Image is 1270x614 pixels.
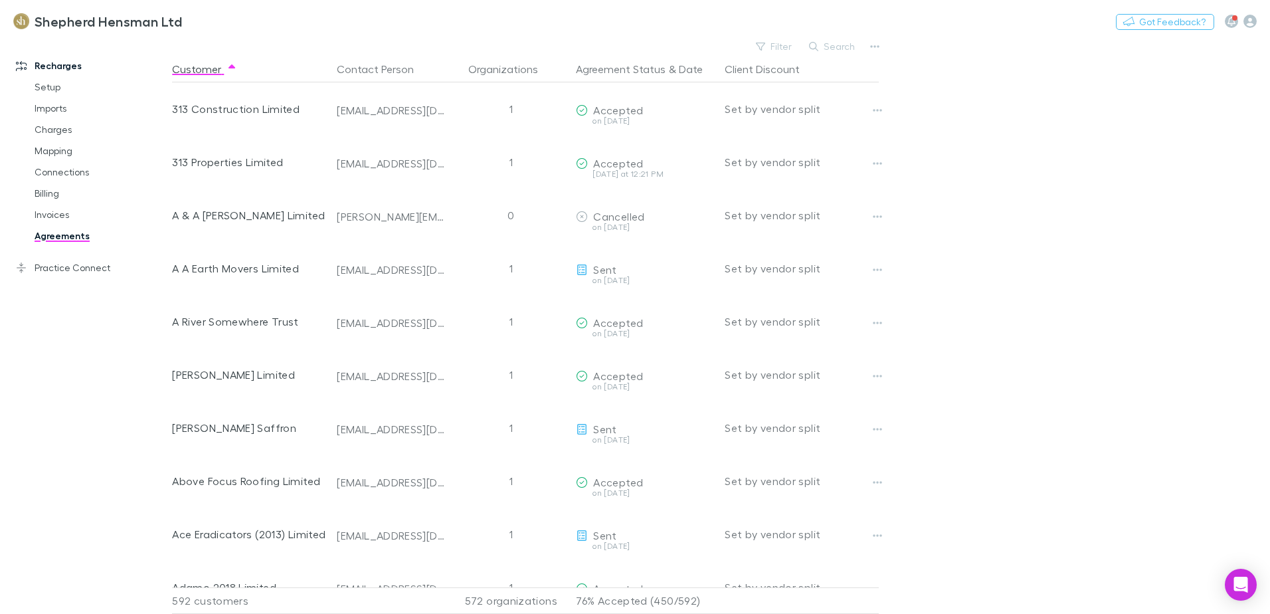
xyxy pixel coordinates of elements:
[172,455,326,508] div: Above Focus Roofing Limited
[337,104,446,117] div: [EMAIL_ADDRESS][DOMAIN_NAME]
[21,183,179,204] a: Billing
[172,189,326,242] div: A & A [PERSON_NAME] Limited
[593,476,643,488] span: Accepted
[1225,569,1257,601] div: Open Intercom Messenger
[725,295,879,348] div: Set by vendor split
[451,587,571,614] div: 572 organizations
[172,136,326,189] div: 313 Properties Limited
[1116,14,1214,30] button: Got Feedback?
[21,76,179,98] a: Setup
[337,56,430,82] button: Contact Person
[725,348,879,401] div: Set by vendor split
[593,157,643,169] span: Accepted
[172,82,326,136] div: 313 Construction Limited
[172,56,237,82] button: Customer
[21,161,179,183] a: Connections
[576,276,714,284] div: on [DATE]
[337,210,446,223] div: [PERSON_NAME][EMAIL_ADDRESS][DOMAIN_NAME]
[593,263,616,276] span: Sent
[3,257,179,278] a: Practice Connect
[451,401,571,455] div: 1
[576,436,714,444] div: on [DATE]
[593,529,616,542] span: Sent
[725,189,879,242] div: Set by vendor split
[593,104,643,116] span: Accepted
[593,316,643,329] span: Accepted
[576,489,714,497] div: on [DATE]
[5,5,190,37] a: Shepherd Hensman Ltd
[451,508,571,561] div: 1
[749,39,800,54] button: Filter
[593,582,643,595] span: Accepted
[725,508,879,561] div: Set by vendor split
[593,423,616,435] span: Sent
[679,56,703,82] button: Date
[451,295,571,348] div: 1
[725,561,879,614] div: Set by vendor split
[172,295,326,348] div: A River Somewhere Trust
[35,13,182,29] h3: Shepherd Hensman Ltd
[21,225,179,247] a: Agreements
[337,423,446,436] div: [EMAIL_ADDRESS][DOMAIN_NAME]
[337,529,446,542] div: [EMAIL_ADDRESS][DOMAIN_NAME]
[172,561,326,614] div: Adamo 2018 Limited
[337,476,446,489] div: [EMAIL_ADDRESS][DOMAIN_NAME]
[451,242,571,295] div: 1
[451,455,571,508] div: 1
[337,369,446,383] div: [EMAIL_ADDRESS][DOMAIN_NAME]
[172,587,331,614] div: 592 customers
[451,82,571,136] div: 1
[576,588,714,613] p: 76% Accepted (450/592)
[576,56,666,82] button: Agreement Status
[21,140,179,161] a: Mapping
[468,56,554,82] button: Organizations
[451,561,571,614] div: 1
[576,223,714,231] div: on [DATE]
[576,383,714,391] div: on [DATE]
[725,56,816,82] button: Client Discount
[451,136,571,189] div: 1
[337,157,446,170] div: [EMAIL_ADDRESS][DOMAIN_NAME]
[3,55,179,76] a: Recharges
[13,13,29,29] img: Shepherd Hensman Ltd's Logo
[172,242,326,295] div: A A Earth Movers Limited
[21,204,179,225] a: Invoices
[337,582,446,595] div: [EMAIL_ADDRESS][DOMAIN_NAME]
[337,263,446,276] div: [EMAIL_ADDRESS][DOMAIN_NAME]
[172,401,326,455] div: [PERSON_NAME] Saffron
[172,508,326,561] div: Ace Eradicators (2013) Limited
[337,316,446,330] div: [EMAIL_ADDRESS][DOMAIN_NAME]
[725,242,879,295] div: Set by vendor split
[802,39,863,54] button: Search
[576,542,714,550] div: on [DATE]
[21,98,179,119] a: Imports
[172,348,326,401] div: [PERSON_NAME] Limited
[576,117,714,125] div: on [DATE]
[593,210,644,223] span: Cancelled
[725,455,879,508] div: Set by vendor split
[576,330,714,338] div: on [DATE]
[725,82,879,136] div: Set by vendor split
[593,369,643,382] span: Accepted
[21,119,179,140] a: Charges
[576,56,714,82] div: &
[725,136,879,189] div: Set by vendor split
[576,170,714,178] div: [DATE] at 12:21 PM
[725,401,879,455] div: Set by vendor split
[451,189,571,242] div: 0
[451,348,571,401] div: 1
